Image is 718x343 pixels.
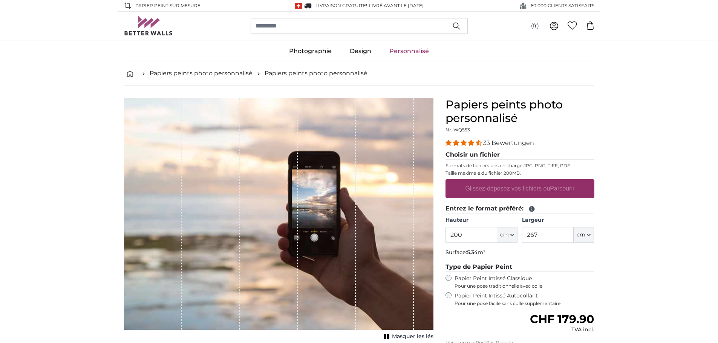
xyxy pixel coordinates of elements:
[455,292,594,306] label: Papier Peint Intissé Autocollant
[150,69,253,78] a: Papiers peints photo personnalisé
[500,231,509,239] span: cm
[455,283,594,289] span: Pour une pose traditionnelle avec colle
[467,249,485,256] span: 5.34m²
[265,69,367,78] a: Papiers peints photo personnalisé
[135,2,201,9] span: Papier peint sur mesure
[124,16,173,35] img: Betterwalls
[124,98,433,342] div: 1 of 1
[367,3,424,8] span: -
[445,139,483,146] span: 4.33 stars
[497,227,517,243] button: cm
[445,249,594,256] p: Surface:
[381,331,433,342] button: Masquer les lés
[315,3,367,8] span: Livraison GRATUITE!
[392,333,433,340] span: Masquer les lés
[525,19,545,33] button: (fr)
[445,98,594,125] h1: Papiers peints photo personnalisé
[574,227,594,243] button: cm
[577,231,585,239] span: cm
[445,204,594,213] legend: Entrez le format préféré:
[483,139,534,146] span: 33 Bewertungen
[445,262,594,272] legend: Type de Papier Peint
[530,312,594,326] span: CHF 179.90
[445,216,517,224] label: Hauteur
[369,3,424,8] span: Livré avant le [DATE]
[341,41,380,61] a: Design
[380,41,438,61] a: Personnalisé
[445,127,470,133] span: Nr. WQ553
[455,300,594,306] span: Pour une pose facile sans colle supplémentaire
[445,170,594,176] p: Taille maximale du fichier 200MB.
[295,3,302,9] img: Suisse
[124,61,594,86] nav: breadcrumbs
[280,41,341,61] a: Photographie
[445,150,594,160] legend: Choisir un fichier
[445,163,594,169] p: Formats de fichiers pris en charge JPG, PNG, TIFF, PDF.
[530,326,594,334] div: TVA incl.
[455,275,594,289] label: Papier Peint Intissé Classique
[522,216,594,224] label: Largeur
[531,2,594,9] span: 60 000 CLIENTS SATISFAITS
